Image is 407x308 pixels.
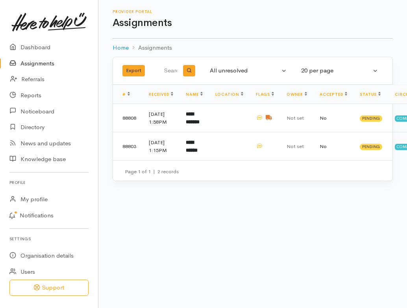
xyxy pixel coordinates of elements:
li: Assignments [129,43,172,52]
button: Support [9,280,89,296]
span: Not set [287,115,304,121]
td: 88803 [113,132,142,161]
nav: breadcrumb [113,39,393,57]
a: Name [186,92,202,97]
a: Status [360,92,381,97]
a: Owner [287,92,307,97]
a: Location [215,92,243,97]
span: No [320,143,327,150]
td: [DATE] 1:15PM [142,132,179,161]
h6: Provider Portal [113,9,393,14]
span: Pending [360,115,382,122]
button: Export [122,65,145,76]
a: Home [113,43,129,52]
a: # [122,92,130,97]
span: No [320,115,327,121]
h6: Settings [9,234,89,244]
div: All unresolved [210,66,280,75]
button: 20 per page [296,63,383,78]
a: Flags [256,92,274,97]
a: Accepted [320,92,347,97]
div: 20 per page [301,66,371,75]
h6: Profile [9,177,89,188]
span: Pending [360,144,382,150]
span: Not set [287,143,304,150]
td: 88808 [113,104,142,132]
button: All unresolved [205,63,292,78]
td: [DATE] 1:58PM [142,104,179,132]
small: Page 1 of 1 2 records [125,168,179,175]
a: Received [149,92,173,97]
span: | [153,168,155,175]
input: Search [164,61,179,80]
h1: Assignments [113,17,393,29]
